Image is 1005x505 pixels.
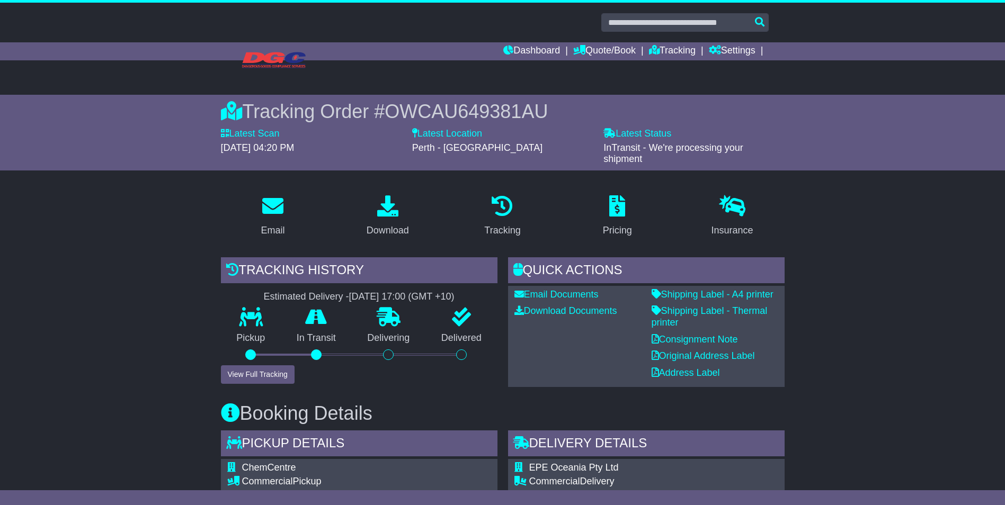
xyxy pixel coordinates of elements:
a: Tracking [649,42,696,60]
div: Tracking history [221,257,497,286]
p: In Transit [281,332,352,344]
a: Dashboard [503,42,560,60]
span: Commercial [242,476,293,486]
label: Latest Location [412,128,482,140]
a: Email Documents [514,289,599,300]
p: Delivering [352,332,426,344]
div: Pricing [603,223,632,238]
a: Quote/Book [573,42,636,60]
div: Estimated Delivery - [221,291,497,303]
div: Pickup Details [221,430,497,459]
a: Shipping Label - A4 printer [652,289,773,300]
a: Download Documents [514,305,617,316]
div: Tracking Order # [221,100,785,123]
div: Pickup [242,476,412,488]
a: Original Address Label [652,350,755,361]
div: Download [367,223,409,238]
span: ChemCentre [242,462,296,473]
label: Latest Status [603,128,671,140]
div: Insurance [711,223,753,238]
div: [DATE] 17:00 (GMT +10) [349,291,455,303]
a: Tracking [477,192,527,241]
a: Shipping Label - Thermal printer [652,305,768,328]
span: [DATE] 04:20 PM [221,142,295,153]
span: Perth - [GEOGRAPHIC_DATA] [412,142,542,153]
span: OWCAU649381AU [385,101,548,122]
div: Tracking [484,223,520,238]
p: Delivered [425,332,497,344]
div: Email [261,223,284,238]
span: InTransit - We're processing your shipment [603,142,743,165]
p: Pickup [221,332,281,344]
a: Insurance [705,192,760,241]
label: Latest Scan [221,128,280,140]
a: Address Label [652,367,720,378]
div: Delivery Details [508,430,785,459]
button: View Full Tracking [221,365,295,384]
a: Download [360,192,416,241]
span: Commercial [529,476,580,486]
a: Consignment Note [652,334,738,345]
div: Quick Actions [508,257,785,286]
a: Settings [709,42,755,60]
div: Delivery [529,476,733,488]
a: Pricing [596,192,639,241]
h3: Booking Details [221,403,785,424]
a: Email [254,192,291,241]
span: EPE Oceania Pty Ltd [529,462,619,473]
